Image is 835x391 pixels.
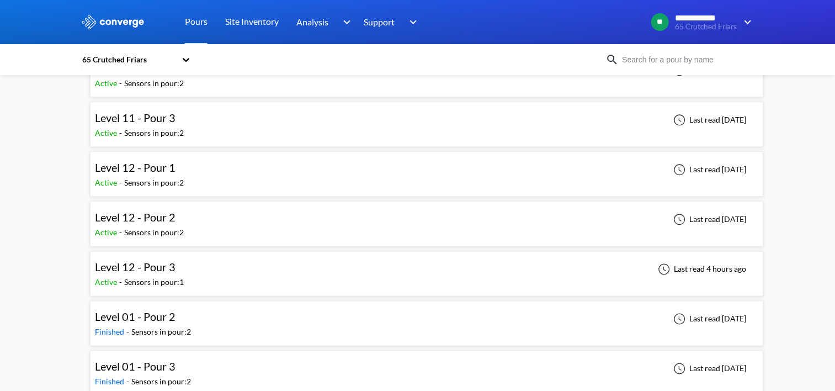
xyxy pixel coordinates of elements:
[95,277,119,287] span: Active
[95,228,119,237] span: Active
[667,362,749,375] div: Last read [DATE]
[605,53,619,66] img: icon-search.svg
[131,326,191,338] div: Sensors in pour: 2
[95,111,175,124] span: Level 11 - Pour 3
[95,360,175,373] span: Level 01 - Pour 3
[119,128,124,138] span: -
[675,23,737,31] span: 65 Crutched Friars
[124,77,184,89] div: Sensors in pour: 2
[119,228,124,237] span: -
[95,327,126,336] span: Finished
[119,178,124,187] span: -
[95,377,126,386] span: Finished
[364,15,395,29] span: Support
[95,178,119,187] span: Active
[90,313,763,323] a: Level 01 - Pour 2Finished-Sensors in pour:2Last read [DATE]
[95,210,175,224] span: Level 12 - Pour 2
[124,276,184,288] div: Sensors in pour: 1
[126,377,131,386] span: -
[90,214,763,223] a: Level 12 - Pour 2Active-Sensors in pour:2Last read [DATE]
[336,15,353,29] img: downArrow.svg
[95,161,175,174] span: Level 12 - Pour 1
[296,15,328,29] span: Analysis
[95,78,119,88] span: Active
[119,277,124,287] span: -
[124,177,184,189] div: Sensors in pour: 2
[90,263,763,273] a: Level 12 - Pour 3Active-Sensors in pour:1Last read 4 hours ago
[667,312,749,325] div: Last read [DATE]
[95,310,175,323] span: Level 01 - Pour 2
[119,78,124,88] span: -
[124,127,184,139] div: Sensors in pour: 2
[81,54,176,66] div: 65 Crutched Friars
[95,128,119,138] span: Active
[126,327,131,336] span: -
[667,113,749,126] div: Last read [DATE]
[90,363,763,372] a: Level 01 - Pour 3Finished-Sensors in pour:2Last read [DATE]
[90,164,763,173] a: Level 12 - Pour 1Active-Sensors in pour:2Last read [DATE]
[124,226,184,239] div: Sensors in pour: 2
[652,262,749,276] div: Last read 4 hours ago
[95,260,175,273] span: Level 12 - Pour 3
[667,213,749,226] div: Last read [DATE]
[619,54,752,66] input: Search for a pour by name
[131,376,191,388] div: Sensors in pour: 2
[90,114,763,124] a: Level 11 - Pour 3Active-Sensors in pour:2Last read [DATE]
[737,15,754,29] img: downArrow.svg
[81,15,145,29] img: logo_ewhite.svg
[402,15,420,29] img: downArrow.svg
[667,163,749,176] div: Last read [DATE]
